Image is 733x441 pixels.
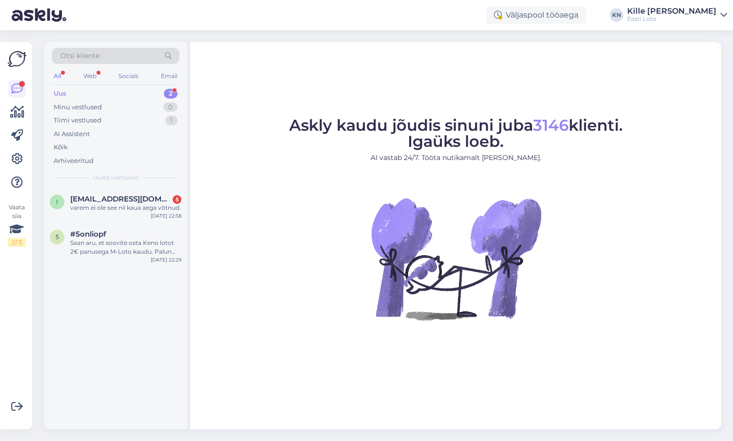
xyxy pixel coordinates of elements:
div: Web [81,70,99,82]
div: Vaata siia [8,203,25,247]
div: Email [159,70,179,82]
div: Eesti Loto [627,15,716,23]
span: 5 [56,233,59,241]
div: Arhiveeritud [54,156,94,166]
div: All [52,70,63,82]
div: 1 [165,116,178,125]
div: varem ei ole see nii kaua aega võtnud. [70,203,181,212]
div: Kille [PERSON_NAME] [627,7,716,15]
div: Tiimi vestlused [54,116,101,125]
div: Uus [54,89,66,99]
p: AI vastab 24/7. Tööta nutikamalt [PERSON_NAME]. [289,153,623,163]
div: Saan aru, et soovite osta Keno lotot 2€ panusega M-Loto kaudu. Palun oodake hetk, ma suunan Teie ... [70,239,181,256]
span: Uued vestlused [93,173,139,182]
div: 2 [164,89,178,99]
div: [DATE] 22:58 [151,212,181,220]
div: [DATE] 22:29 [151,256,181,263]
img: No Chat active [368,171,544,346]
span: 3146 [533,116,569,135]
div: Minu vestlused [54,102,102,112]
div: Socials [117,70,140,82]
span: i [56,198,58,205]
span: Otsi kliente [60,51,99,61]
span: Askly kaudu jõudis sinuni juba klienti. Igaüks loeb. [289,116,623,151]
div: 0 [163,102,178,112]
div: Kõik [54,142,68,152]
img: Askly Logo [8,50,26,68]
div: KN [610,8,623,22]
a: Kille [PERSON_NAME]Eesti Loto [627,7,727,23]
span: #5onliopf [70,230,106,239]
div: 2 / 3 [8,238,25,247]
div: AI Assistent [54,129,90,139]
div: 5 [173,195,181,204]
div: Väljaspool tööaega [486,6,586,24]
span: ivarnahkur@gmail.com [70,195,172,203]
